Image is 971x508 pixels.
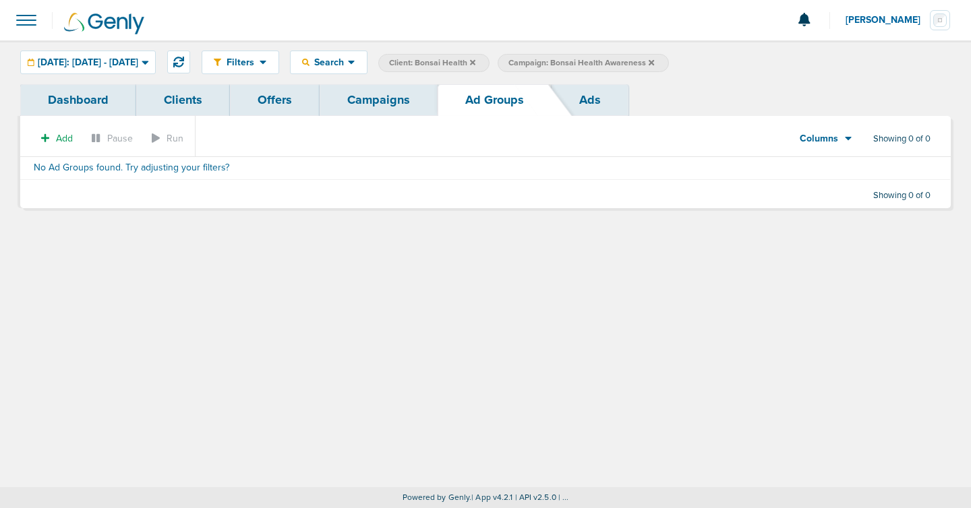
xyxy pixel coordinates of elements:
[471,493,512,502] span: | App v4.2.1
[508,57,654,69] span: Campaign: Bonsai Health Awareness
[552,84,628,116] a: Ads
[221,57,260,68] span: Filters
[873,190,931,201] span: Showing 0 of 0
[64,13,144,34] img: Genly
[34,162,937,174] h4: No Ad Groups found. Try adjusting your filters?
[56,133,73,144] span: Add
[438,84,552,116] a: Ad Groups
[20,84,136,116] a: Dashboard
[230,84,320,116] a: Offers
[558,493,569,502] span: | ...
[310,57,348,68] span: Search
[38,58,138,67] span: [DATE]: [DATE] - [DATE]
[136,84,230,116] a: Clients
[873,133,931,145] span: Showing 0 of 0
[846,15,930,25] span: [PERSON_NAME]
[34,129,80,148] button: Add
[389,57,475,69] span: Client: Bonsai Health
[800,132,838,146] span: Columns
[320,84,438,116] a: Campaigns
[515,493,556,502] span: | API v2.5.0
